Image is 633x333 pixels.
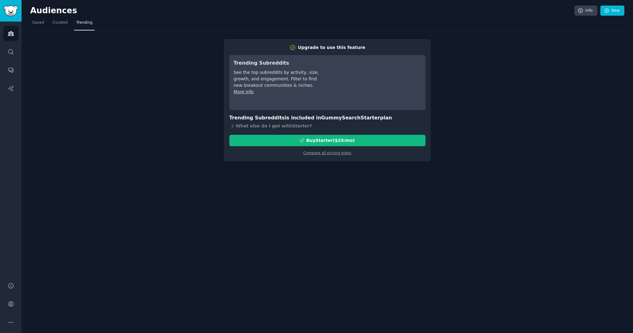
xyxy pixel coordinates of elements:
[229,114,425,122] h3: Trending Subreddits is included in plan
[229,122,425,130] div: What else do I get with Starter ?
[234,89,254,94] a: More info
[229,135,425,146] button: BuyStarter($29/mo)
[30,6,575,16] h2: Audiences
[306,137,355,144] div: Buy Starter ($ 29 /mo )
[4,6,18,16] img: GummySearch logo
[50,18,70,30] a: Curated
[76,20,92,26] span: Trending
[32,20,44,26] span: Saved
[53,20,68,26] span: Curated
[303,151,351,155] a: Compare all pricing plans
[30,18,46,30] a: Saved
[234,69,320,89] div: See the top subreddits by activity, size, growth, and engagement. Filter to find new breakout com...
[298,44,365,51] div: Upgrade to use this feature
[329,59,421,106] iframe: YouTube video player
[74,18,95,30] a: Trending
[575,6,597,16] a: Info
[321,115,380,121] span: GummySearch Starter
[600,6,624,16] a: New
[234,59,320,67] h3: Trending Subreddits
